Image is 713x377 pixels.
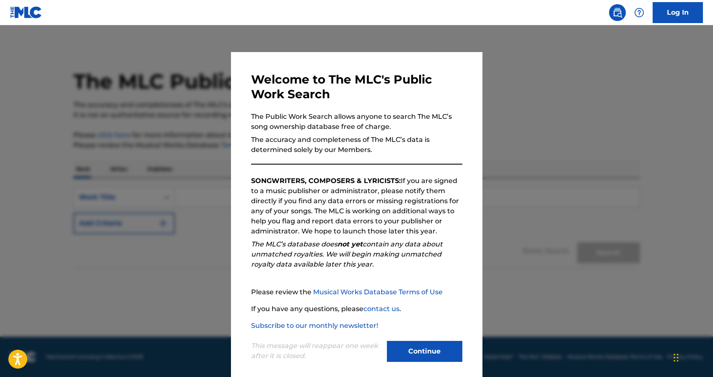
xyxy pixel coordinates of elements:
[612,8,622,18] img: search
[251,287,462,297] p: Please review the
[251,177,401,185] strong: SONGWRITERS, COMPOSERS & LYRICISTS:
[609,4,626,21] a: Public Search
[634,8,644,18] img: help
[251,112,462,132] p: The Public Work Search allows anyone to search The MLC’s song ownership database free of charge.
[674,345,679,370] div: Drag
[251,176,462,236] p: If you are signed to a music publisher or administrator, please notify them directly if you find ...
[10,6,42,18] img: MLC Logo
[251,304,462,314] p: If you have any questions, please .
[337,240,363,248] strong: not yet
[251,240,443,268] em: The MLC’s database does contain any data about unmatched royalties. We will begin making unmatche...
[313,288,443,296] a: Musical Works Database Terms of Use
[387,341,462,362] button: Continue
[251,341,382,361] p: This message will reappear one week after it is closed.
[653,2,703,23] a: Log In
[631,4,648,21] div: Help
[251,72,462,102] h3: Welcome to The MLC's Public Work Search
[363,305,399,313] a: contact us
[251,135,462,155] p: The accuracy and completeness of The MLC’s data is determined solely by our Members.
[671,337,713,377] iframe: Chat Widget
[251,322,378,330] a: Subscribe to our monthly newsletter!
